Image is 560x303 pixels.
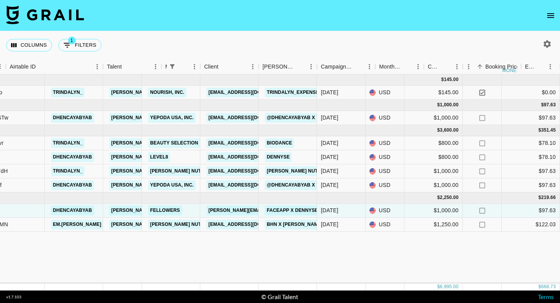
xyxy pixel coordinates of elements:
[502,86,560,100] div: $0.00
[541,127,556,134] div: 351.45
[109,180,276,190] a: [PERSON_NAME][EMAIL_ADDRESS][PERSON_NAME][DOMAIN_NAME]
[51,152,94,162] a: dhencayabyab
[441,76,444,83] div: $
[541,194,556,201] div: 219.66
[366,178,404,192] div: USD
[404,150,463,164] div: $800.00
[58,39,101,51] button: Show filters
[366,86,404,100] div: USD
[375,59,424,74] div: Month Due
[366,218,404,232] div: USD
[200,59,259,74] div: Client
[437,102,440,108] div: $
[109,152,276,162] a: [PERSON_NAME][EMAIL_ADDRESS][PERSON_NAME][DOMAIN_NAME]
[404,136,463,150] div: $800.00
[412,61,424,72] button: Menu
[521,59,560,74] div: Expenses: Remove Commission?
[404,204,463,218] div: $1,000.00
[440,194,458,201] div: 2,250.00
[544,102,556,108] div: 97.63
[206,206,294,215] a: [PERSON_NAME][EMAIL_ADDRESS]
[463,61,474,72] button: Menu
[109,220,276,229] a: [PERSON_NAME][EMAIL_ADDRESS][PERSON_NAME][DOMAIN_NAME]
[148,220,219,229] a: [PERSON_NAME] Nutrition
[404,218,463,232] div: $1,250.00
[404,111,463,125] div: $1,000.00
[544,61,556,72] button: Menu
[485,59,520,74] div: Booking Price
[167,61,178,72] button: Show filters
[502,150,560,164] div: $78.10
[539,194,541,201] div: $
[321,220,338,228] div: Sep '25
[165,59,167,74] div: Manager
[440,102,458,108] div: 1,000.00
[543,8,558,23] button: open drawer
[91,61,103,72] button: Menu
[437,194,440,201] div: $
[366,164,404,178] div: USD
[366,136,404,150] div: USD
[451,61,463,72] button: Menu
[109,166,276,176] a: [PERSON_NAME][EMAIL_ADDRESS][PERSON_NAME][DOMAIN_NAME]
[148,180,196,190] a: Yepoda USA, Inc.
[148,88,186,97] a: Nourish, Inc.
[265,220,325,229] a: BHN X [PERSON_NAME]
[68,37,76,44] span: 1
[6,294,21,299] div: v 1.7.103
[437,284,440,290] div: $
[404,86,463,100] div: $145.00
[265,88,387,97] a: Trindalyn_ExpenseReimbursement_Nourish
[6,5,84,24] img: Grail Talent
[440,284,458,290] div: 6,995.00
[294,61,305,72] button: Sort
[204,59,219,74] div: Client
[148,113,196,123] a: Yepoda USA, Inc.
[424,59,463,74] div: Currency
[265,206,320,215] a: FACEAPP x Dennyse
[265,166,369,176] a: [PERSON_NAME] Nutrition X Trindalyn
[502,218,560,232] div: $122.03
[321,59,353,74] div: Campaign (Type)
[366,111,404,125] div: USD
[536,61,547,72] button: Sort
[261,293,298,301] div: © Grail Talent
[189,61,200,72] button: Menu
[206,113,294,123] a: [EMAIL_ADDRESS][DOMAIN_NAME]
[437,127,440,134] div: $
[541,284,556,290] div: 668.73
[502,178,560,192] div: $97.63
[109,206,276,215] a: [PERSON_NAME][EMAIL_ADDRESS][PERSON_NAME][DOMAIN_NAME]
[10,59,36,74] div: Airtable ID
[265,180,338,190] a: @dhencayabyab x Yepoda
[178,61,189,72] button: Sort
[305,61,317,72] button: Menu
[321,88,338,96] div: Jun '25
[366,204,404,218] div: USD
[109,113,276,123] a: [PERSON_NAME][EMAIL_ADDRESS][PERSON_NAME][DOMAIN_NAME]
[51,113,94,123] a: dhencayabyab
[525,59,536,74] div: Expenses: Remove Commission?
[538,293,554,300] a: Terms
[321,153,338,161] div: Aug '25
[206,138,294,148] a: [EMAIL_ADDRESS][DOMAIN_NAME]
[353,61,364,72] button: Sort
[6,39,52,51] button: Select columns
[122,61,133,72] button: Sort
[265,113,338,123] a: @dhencayabyab x Yepoda
[502,204,560,218] div: $97.63
[502,164,560,178] div: $97.63
[206,88,294,97] a: [EMAIL_ADDRESS][DOMAIN_NAME]
[366,150,404,164] div: USD
[440,127,458,134] div: 3,600.00
[51,220,103,229] a: em.[PERSON_NAME]
[539,127,541,134] div: $
[321,139,338,147] div: Aug '25
[502,68,520,73] div: money
[103,59,161,74] div: Talent
[321,114,338,122] div: Jul '25
[379,59,401,74] div: Month Due
[440,61,451,72] button: Sort
[109,88,276,97] a: [PERSON_NAME][EMAIL_ADDRESS][PERSON_NAME][DOMAIN_NAME]
[206,166,294,176] a: [EMAIL_ADDRESS][DOMAIN_NAME]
